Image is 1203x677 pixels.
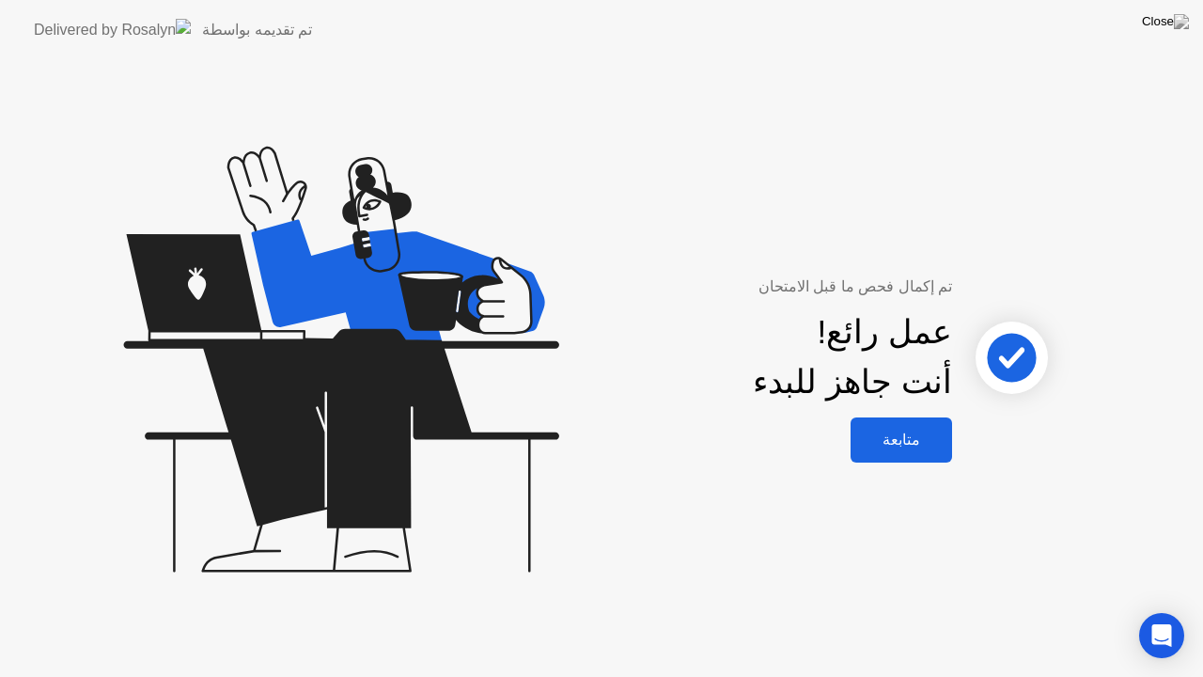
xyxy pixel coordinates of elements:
[1139,613,1184,658] div: Open Intercom Messenger
[1142,14,1189,29] img: Close
[564,276,952,298] div: تم إكمال فحص ما قبل الامتحان
[34,19,191,40] img: Delivered by Rosalyn
[851,417,952,463] button: متابعة
[856,431,946,449] div: متابعة
[202,19,312,41] div: تم تقديمه بواسطة
[753,307,952,407] div: عمل رائع! أنت جاهز للبدء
